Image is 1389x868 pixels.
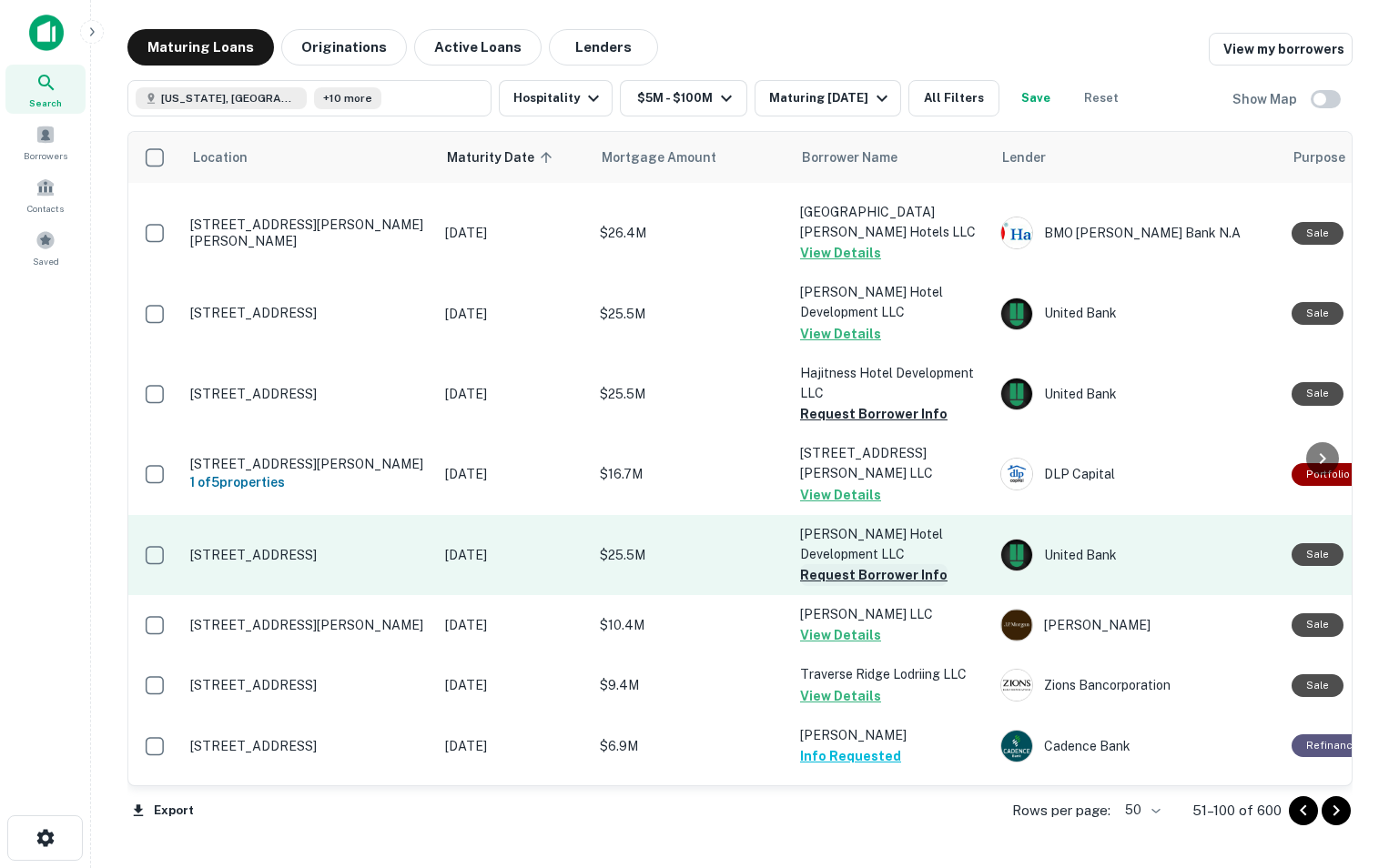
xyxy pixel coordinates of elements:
[1209,33,1353,66] a: View my borrowers
[436,132,591,183] th: Maturity Date
[5,170,86,219] a: Contacts
[445,675,582,695] p: [DATE]
[445,223,582,243] p: [DATE]
[1001,540,1032,570] img: picture
[1002,146,1046,168] span: Lender
[499,80,613,116] button: Hospitality
[800,242,881,264] button: View Details
[1118,797,1163,823] div: 50
[1292,613,1343,636] div: Sale
[1007,80,1065,116] button: Save your search to get updates of matches that match your search criteria.
[1000,539,1273,571] div: United Bank
[1000,458,1273,490] div: DLP Capital
[161,90,298,106] span: [US_STATE], [GEOGRAPHIC_DATA]
[190,386,427,402] p: [STREET_ADDRESS]
[600,304,782,324] p: $25.5M
[1000,378,1273,410] div: United Bank
[1000,298,1273,330] div: United Bank
[800,524,982,564] p: [PERSON_NAME] Hotel Development LLC
[600,675,782,695] p: $9.4M
[190,472,427,492] h6: 1 of 5 properties
[1292,222,1343,245] div: Sale
[190,305,427,321] p: [STREET_ADDRESS]
[1289,796,1318,825] button: Go to previous page
[445,545,582,565] p: [DATE]
[1298,664,1389,752] iframe: Chat Widget
[190,547,427,563] p: [STREET_ADDRESS]
[445,304,582,324] p: [DATE]
[800,604,982,624] p: [PERSON_NAME] LLC
[800,725,982,745] p: [PERSON_NAME]
[1232,89,1300,109] h6: Show Map
[800,282,982,322] p: [PERSON_NAME] Hotel Development LLC
[800,202,982,242] p: [GEOGRAPHIC_DATA][PERSON_NAME] Hotels LLC
[29,96,62,110] span: Search
[281,29,407,66] button: Originations
[24,148,67,163] span: Borrowers
[33,254,59,268] span: Saved
[1322,796,1351,825] button: Go to next page
[5,223,86,272] a: Saved
[602,146,740,168] span: Mortgage Amount
[800,363,982,403] p: Hajitness Hotel Development LLC
[190,217,427,249] p: [STREET_ADDRESS][PERSON_NAME][PERSON_NAME]
[1292,382,1343,405] div: Sale
[791,132,991,183] th: Borrower Name
[1292,302,1343,325] div: Sale
[591,132,791,183] th: Mortgage Amount
[1000,669,1273,701] div: Zions Bancorporation
[29,15,64,51] img: capitalize-icon.png
[447,146,558,168] span: Maturity Date
[414,29,542,66] button: Active Loans
[800,624,881,646] button: View Details
[1001,731,1032,762] img: picture
[190,738,427,754] p: [STREET_ADDRESS]
[190,456,427,472] p: [STREET_ADDRESS][PERSON_NAME]
[5,65,86,114] div: Search
[800,685,881,707] button: View Details
[549,29,658,66] button: Lenders
[800,745,901,767] button: Info Requested
[127,29,274,66] button: Maturing Loans
[800,484,881,506] button: View Details
[1001,217,1032,248] img: picture
[600,223,782,243] p: $26.4M
[600,615,782,635] p: $10.4M
[1292,734,1374,757] div: This loan purpose was for refinancing
[755,80,901,116] button: Maturing [DATE]
[800,664,982,684] p: Traverse Ridge Lodriing LLC
[190,677,427,693] p: [STREET_ADDRESS]
[802,146,897,168] span: Borrower Name
[769,87,893,109] div: Maturing [DATE]
[1293,146,1345,168] span: Purpose
[1292,463,1364,486] div: This is a portfolio loan with 5 properties
[5,117,86,167] a: Borrowers
[127,80,492,116] button: [US_STATE], [GEOGRAPHIC_DATA]+10 more
[1012,800,1110,822] p: Rows per page:
[600,384,782,404] p: $25.5M
[600,545,782,565] p: $25.5M
[1192,800,1282,822] p: 51–100 of 600
[127,797,198,824] button: Export
[1292,543,1343,566] div: Sale
[181,132,436,183] th: Location
[620,80,747,116] button: $5M - $100M
[1072,80,1130,116] button: Reset
[1000,730,1273,762] div: Cadence Bank
[600,736,782,756] p: $6.9M
[800,443,982,483] p: [STREET_ADDRESS][PERSON_NAME] LLC
[1001,610,1032,641] img: picture
[1292,674,1343,697] div: Sale
[1001,298,1032,329] img: picture
[445,615,582,635] p: [DATE]
[445,464,582,484] p: [DATE]
[1001,459,1032,490] img: picture
[192,146,248,168] span: Location
[445,736,582,756] p: [DATE]
[1000,609,1273,641] div: [PERSON_NAME]
[1000,217,1273,249] div: BMO [PERSON_NAME] Bank N.A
